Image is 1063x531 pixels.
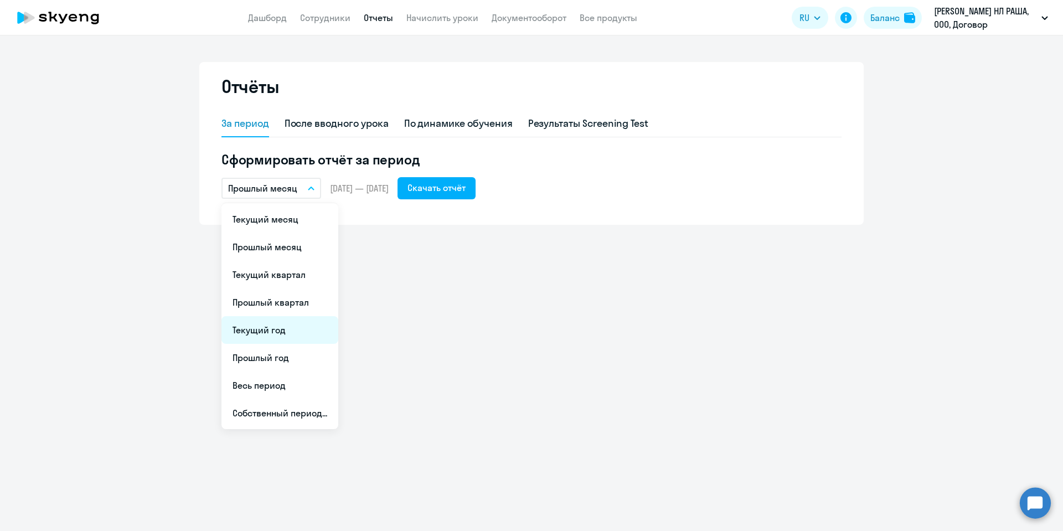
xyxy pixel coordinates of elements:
[792,7,828,29] button: RU
[364,12,393,23] a: Отчеты
[934,4,1037,31] p: [PERSON_NAME] НЛ РАША, ООО, Договор постоплата
[928,4,1054,31] button: [PERSON_NAME] НЛ РАША, ООО, Договор постоплата
[221,116,269,131] div: За период
[528,116,649,131] div: Результаты Screening Test
[221,151,842,168] h5: Сформировать отчёт за период
[221,75,279,97] h2: Отчёты
[799,11,809,24] span: RU
[407,181,466,194] div: Скачать отчёт
[285,116,389,131] div: После вводного урока
[406,12,478,23] a: Начислить уроки
[398,177,476,199] button: Скачать отчёт
[864,7,922,29] button: Балансbalance
[300,12,350,23] a: Сотрудники
[492,12,566,23] a: Документооборот
[221,203,338,429] ul: RU
[870,11,900,24] div: Баланс
[228,182,297,195] p: Прошлый месяц
[248,12,287,23] a: Дашборд
[330,182,389,194] span: [DATE] — [DATE]
[404,116,513,131] div: По динамике обучения
[221,178,321,199] button: Прошлый месяц
[580,12,637,23] a: Все продукты
[904,12,915,23] img: balance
